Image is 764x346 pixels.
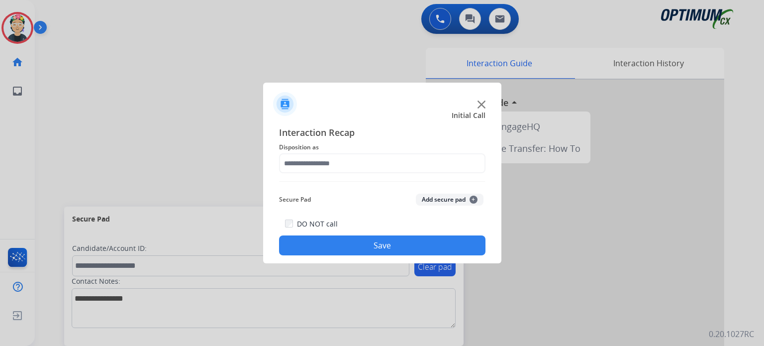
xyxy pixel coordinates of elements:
span: Interaction Recap [279,125,485,141]
img: contact-recap-line.svg [279,181,485,182]
span: Initial Call [452,111,485,120]
span: + [470,196,477,204]
button: Add secure pad+ [416,194,483,206]
button: Save [279,235,485,255]
img: contactIcon [273,92,297,116]
span: Secure Pad [279,194,311,206]
p: 0.20.1027RC [709,328,754,340]
label: DO NOT call [297,219,338,229]
span: Disposition as [279,141,485,153]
